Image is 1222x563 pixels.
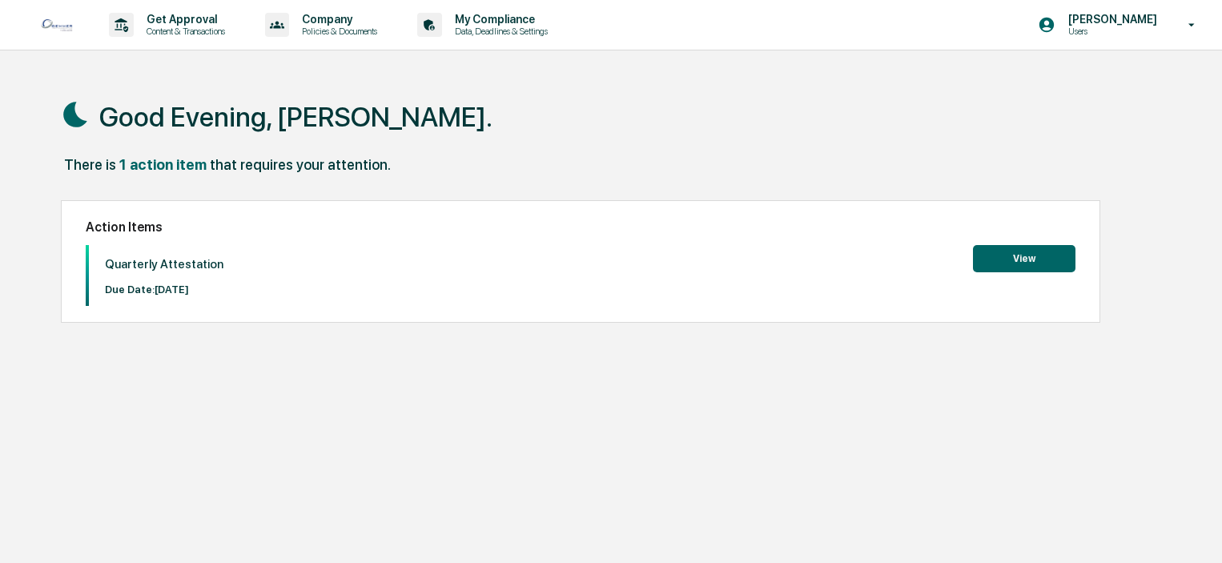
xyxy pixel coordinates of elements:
[973,245,1075,272] button: View
[973,250,1075,265] a: View
[86,219,1075,235] h2: Action Items
[99,101,492,133] h1: Good Evening, [PERSON_NAME].
[1055,26,1165,37] p: Users
[105,284,223,296] p: Due Date: [DATE]
[289,13,385,26] p: Company
[105,257,223,271] p: Quarterly Attestation
[210,156,391,173] div: that requires your attention.
[134,13,233,26] p: Get Approval
[134,26,233,37] p: Content & Transactions
[289,26,385,37] p: Policies & Documents
[1055,13,1165,26] p: [PERSON_NAME]
[38,17,77,33] img: logo
[442,13,556,26] p: My Compliance
[119,156,207,173] div: 1 action item
[442,26,556,37] p: Data, Deadlines & Settings
[64,156,116,173] div: There is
